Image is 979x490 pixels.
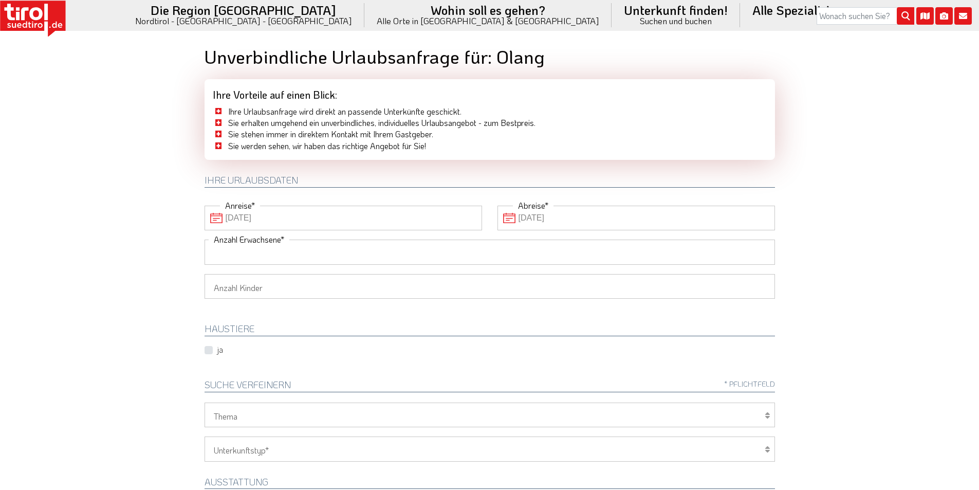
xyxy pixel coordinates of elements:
[205,477,775,489] h2: Ausstattung
[205,175,775,188] h2: Ihre Urlaubsdaten
[205,324,775,336] h2: HAUSTIERE
[213,117,767,129] li: Sie erhalten umgehend ein unverbindliches, individuelles Urlaubsangebot - zum Bestpreis.
[217,344,223,355] label: ja
[935,7,953,25] i: Fotogalerie
[624,16,728,25] small: Suchen und buchen
[916,7,934,25] i: Karte öffnen
[135,16,352,25] small: Nordtirol - [GEOGRAPHIC_DATA] - [GEOGRAPHIC_DATA]
[205,46,775,67] h1: Unverbindliche Urlaubsanfrage für: Olang
[213,106,767,117] li: Ihre Urlaubsanfrage wird direkt an passende Unterkünfte geschickt.
[724,380,775,388] span: * Pflichtfeld
[205,79,775,106] div: Ihre Vorteile auf einen Blick:
[377,16,599,25] small: Alle Orte in [GEOGRAPHIC_DATA] & [GEOGRAPHIC_DATA]
[817,7,914,25] input: Wonach suchen Sie?
[954,7,972,25] i: Kontakt
[213,140,767,152] li: Sie werden sehen, wir haben das richtige Angebot für Sie!
[205,380,775,392] h2: Suche verfeinern
[213,129,767,140] li: Sie stehen immer in direktem Kontakt mit Ihrem Gastgeber.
